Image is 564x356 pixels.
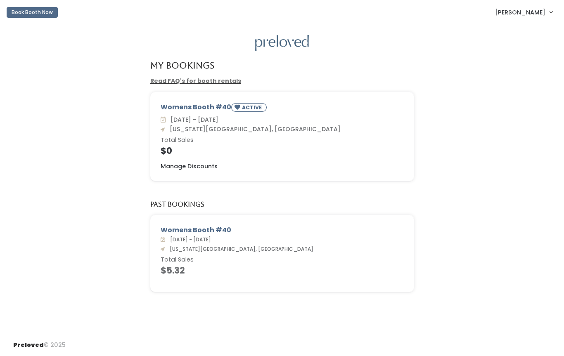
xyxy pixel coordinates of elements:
span: [US_STATE][GEOGRAPHIC_DATA], [GEOGRAPHIC_DATA] [166,125,341,133]
a: Manage Discounts [161,162,218,171]
span: [US_STATE][GEOGRAPHIC_DATA], [GEOGRAPHIC_DATA] [166,245,313,252]
img: preloved logo [255,35,309,51]
h4: My Bookings [150,61,214,70]
a: [PERSON_NAME] [487,3,561,21]
div: © 2025 [13,334,66,349]
h6: Total Sales [161,257,404,263]
small: ACTIVE [242,104,263,111]
div: Womens Booth #40 [161,102,404,115]
h4: $5.32 [161,266,404,275]
button: Book Booth Now [7,7,58,18]
span: Preloved [13,341,44,349]
h4: $0 [161,146,404,156]
h6: Total Sales [161,137,404,144]
span: [DATE] - [DATE] [167,116,218,124]
span: [PERSON_NAME] [495,8,545,17]
a: Read FAQ's for booth rentals [150,77,241,85]
a: Book Booth Now [7,3,58,21]
h5: Past Bookings [150,201,204,208]
div: Womens Booth #40 [161,225,404,235]
span: [DATE] - [DATE] [167,236,211,243]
